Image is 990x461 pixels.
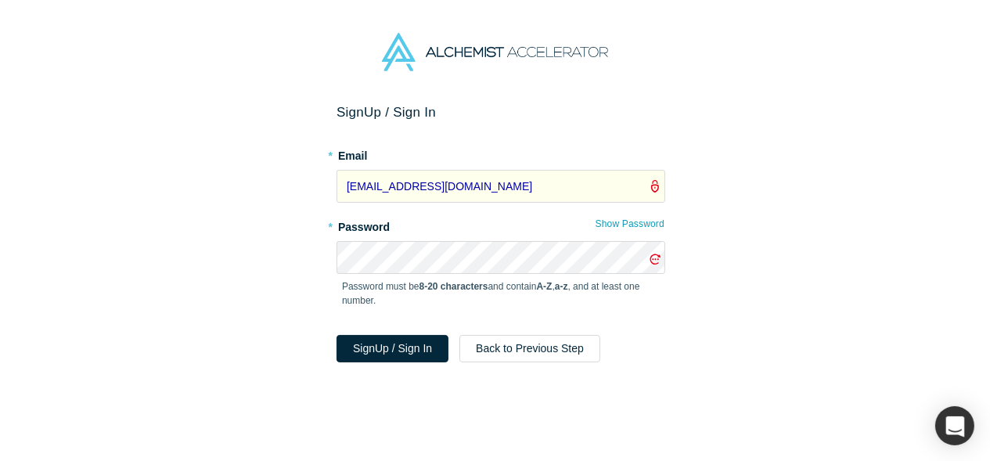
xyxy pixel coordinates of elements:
h2: Sign Up / Sign In [337,104,665,121]
label: Password [337,214,665,236]
button: Show Password [595,214,665,234]
p: Password must be and contain , , and at least one number. [342,279,660,308]
label: Email [337,142,665,164]
button: SignUp / Sign In [337,335,448,362]
strong: 8-20 characters [419,281,488,292]
img: Alchemist Accelerator Logo [382,33,607,71]
button: Back to Previous Step [459,335,600,362]
strong: A-Z [537,281,553,292]
strong: a-z [555,281,568,292]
